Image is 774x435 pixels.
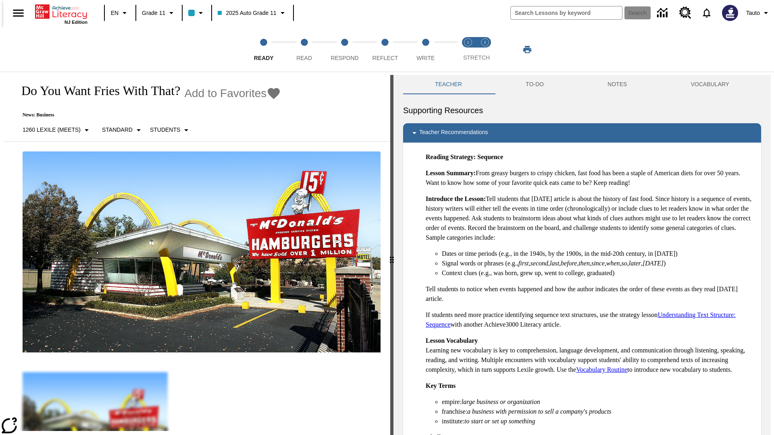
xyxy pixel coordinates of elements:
button: Reflect step 4 of 5 [362,27,408,72]
button: Read step 2 of 5 [281,27,327,72]
span: Read [296,55,312,61]
em: later [629,260,641,267]
li: Context clues (e.g., was born, grew up, went to college, graduated) [442,268,755,278]
text: 1 [467,40,469,44]
em: when [606,260,620,267]
input: search field [511,6,622,19]
button: Ready step 1 of 5 [240,27,287,72]
strong: Introduce the Lesson: [426,195,486,202]
p: If students need more practice identifying sequence text structures, use the strategy lesson with... [426,310,755,329]
p: From greasy burgers to crispy chicken, fast food has been a staple of American diets for over 50 ... [426,168,755,188]
span: Respond [331,55,358,61]
div: Press Enter or Spacebar and then press right and left arrow keys to move the slider [390,75,393,435]
span: EN [111,9,119,17]
button: Write step 5 of 5 [402,27,449,72]
em: since [591,260,605,267]
button: Print [514,42,540,57]
em: last [550,260,559,267]
strong: Lesson Summary: [426,170,476,176]
button: Class: 2025 Auto Grade 11, Select your class [214,6,290,20]
text: 2 [484,40,486,44]
h6: Supporting Resources [403,104,761,117]
button: Teacher [403,75,494,94]
div: Instructional Panel Tabs [403,75,761,94]
button: Profile/Settings [743,6,774,20]
button: VOCABULARY [659,75,761,94]
strong: Lesson Vocabulary [426,337,478,344]
em: then [578,260,590,267]
em: to start or set up something [464,418,535,425]
em: before [561,260,577,267]
span: Add to Favorites [184,87,266,100]
button: Class color is light blue. Change class color [185,6,209,20]
div: reading [3,75,390,431]
em: second [531,260,548,267]
button: Stretch Respond step 2 of 2 [473,27,497,72]
em: so [622,260,627,267]
p: Teacher Recommendations [419,128,488,138]
img: One of the first McDonald's stores, with the iconic red sign and golden arches. [23,151,381,353]
button: NOTES [576,75,659,94]
p: News: Business [13,112,281,118]
span: Reflect [372,55,398,61]
p: Tell students that [DATE] article is about the history of fast food. Since history is a sequence ... [426,194,755,242]
div: Teacher Recommendations [403,123,761,143]
span: Grade 11 [142,9,165,17]
em: [DATE] [643,260,664,267]
div: activity [393,75,771,435]
span: Ready [254,55,274,61]
button: Select Student [147,123,194,137]
p: 1260 Lexile (Meets) [23,126,81,134]
strong: Sequence [477,153,503,160]
button: Scaffolds, Standard [99,123,147,137]
span: NJ Edition [64,20,87,25]
li: franchise: [442,407,755,416]
button: Select Lexile, 1260 Lexile (Meets) [19,123,95,137]
span: Tauto [746,9,760,17]
div: Home [35,3,87,25]
p: Standard [102,126,133,134]
a: Vocabulary Routine [576,366,627,373]
button: Respond step 3 of 5 [321,27,368,72]
strong: Key Terms [426,382,456,389]
button: Stretch Read step 1 of 2 [456,27,480,72]
a: Notifications [696,2,717,23]
a: Data Center [652,2,674,24]
img: Avatar [722,5,738,21]
span: 2025 Auto Grade 11 [218,9,276,17]
button: Grade: Grade 11, Select a grade [139,6,179,20]
span: Write [416,55,435,61]
span: STRETCH [463,54,490,61]
p: Tell students to notice when events happened and how the author indicates the order of these even... [426,284,755,304]
h1: Do You Want Fries With That? [13,83,180,98]
li: institute: [442,416,755,426]
a: Understanding Text Structure: Sequence [426,311,736,328]
li: Dates or time periods (e.g., in the 1940s, by the 1900s, in the mid-20th century, in [DATE]) [442,249,755,259]
li: Signal words or phrases (e.g., , , , , , , , , , ) [442,259,755,268]
em: first [518,260,529,267]
button: TO-DO [494,75,576,94]
strong: Reading Strategy: [426,153,476,160]
li: empire: [442,397,755,407]
button: Open side menu [6,1,30,25]
p: Students [150,126,180,134]
a: Resource Center, Will open in new tab [674,2,696,24]
em: large business or organization [462,398,540,405]
button: Add to Favorites - Do You Want Fries With That? [184,86,281,100]
button: Select a new avatar [717,2,743,23]
button: Language: EN, Select a language [107,6,133,20]
p: Learning new vocabulary is key to comprehension, language development, and communication through ... [426,336,755,375]
em: a business with permission to sell a company's products [467,408,612,415]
